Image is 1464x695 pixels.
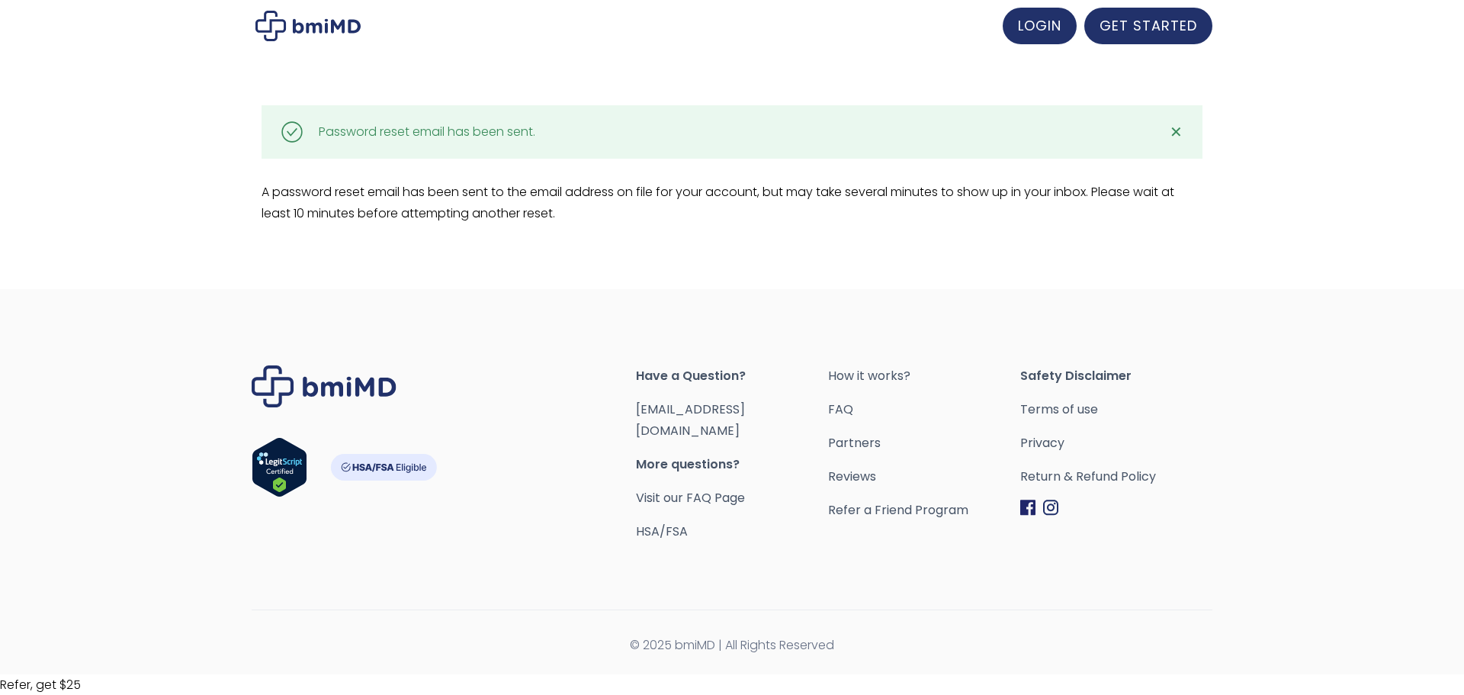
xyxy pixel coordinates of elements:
span: GET STARTED [1100,16,1197,35]
img: Verify Approval for www.bmimd.com [252,437,307,497]
span: Safety Disclaimer [1020,365,1212,387]
a: GET STARTED [1084,8,1212,44]
a: HSA/FSA [636,523,688,540]
a: Visit our FAQ Page [636,489,745,507]
a: [EMAIL_ADDRESS][DOMAIN_NAME] [636,401,745,439]
a: Reviews [828,466,1020,487]
span: LOGIN [1018,16,1061,35]
div: Password reset email has been sent. [319,121,535,143]
span: More questions? [636,454,828,475]
a: FAQ [828,399,1020,420]
a: Return & Refund Policy [1020,466,1212,487]
a: How it works? [828,365,1020,387]
p: A password reset email has been sent to the email address on file for your account, but may take ... [262,182,1203,224]
img: Facebook [1020,500,1035,516]
img: Brand Logo [252,365,396,407]
img: Instagram [1043,500,1058,516]
span: © 2025 bmiMD | All Rights Reserved [252,635,1212,656]
a: Partners [828,433,1020,454]
a: ✕ [1161,117,1191,147]
a: Privacy [1020,433,1212,454]
a: Refer a Friend Program [828,500,1020,521]
span: Have a Question? [636,365,828,387]
a: LOGIN [1003,8,1077,44]
a: Verify LegitScript Approval for www.bmimd.com [252,437,307,504]
span: ✕ [1170,121,1183,143]
img: HSA-FSA [330,454,437,481]
img: My account [255,11,361,41]
a: Terms of use [1020,399,1212,420]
